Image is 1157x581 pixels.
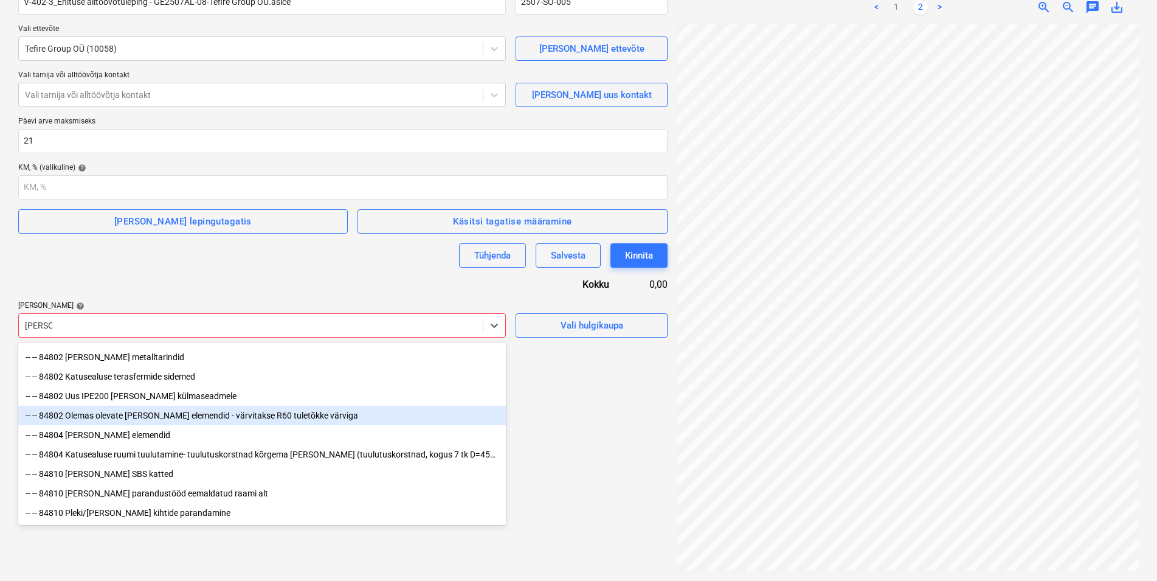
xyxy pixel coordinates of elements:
[1096,523,1157,581] iframe: Chat Widget
[474,248,511,263] div: Tühjenda
[459,243,526,268] button: Tühjenda
[18,503,506,523] div: -- -- 84810 Pleki/[PERSON_NAME] kihtide parandamine
[561,318,623,333] div: Vali hulgikaupa
[18,386,506,406] div: -- -- 84802 Uus IPE200 katuse raam külmaseadmele
[18,24,506,37] p: Vali ettevõte
[18,445,506,464] div: -- -- 84804 Katusealuse ruumi tuulutamine- tuulutuskorstnad kõrgema [PERSON_NAME] (tuulutuskorstn...
[18,464,506,484] div: -- -- 84810 Katuse SBS katted
[74,302,85,310] span: help
[18,163,668,173] div: KM, % (valikuline)
[18,71,506,83] p: Vali tarnija või alltöövõtja kontakt
[18,347,506,367] div: -- -- 84802 [PERSON_NAME] metalltarindid
[18,386,506,406] div: -- -- 84802 Uus IPE200 [PERSON_NAME] külmaseadmele
[610,243,668,268] button: Kinnita
[357,209,668,234] button: Käsitsi tagatise määramine
[18,464,506,484] div: -- -- 84810 [PERSON_NAME] SBS katted
[18,117,668,129] p: Päevi arve maksmiseks
[516,313,668,338] button: Vali hulgikaupa
[539,41,644,57] div: [PERSON_NAME] ettevõte
[18,209,348,234] button: [PERSON_NAME] lepingutagatis
[18,406,506,425] div: -- -- 84802 Olemas olevate [PERSON_NAME] elemendid - värvitakse R60 tuletõkke värviga
[18,503,506,523] div: -- -- 84810 Pleki/katuse kihtide parandamine
[75,164,86,172] span: help
[536,243,601,268] button: Salvesta
[18,484,506,503] div: -- -- 84810 Katuse parandustööd eemaldatud raami alt
[453,214,572,229] div: Käsitsi tagatise määramine
[114,214,252,229] div: [PERSON_NAME] lepingutagatis
[18,484,506,503] div: -- -- 84810 [PERSON_NAME] parandustööd eemaldatud raami alt
[18,425,506,445] div: -- -- 84804 [PERSON_NAME] elemendid
[18,367,506,386] div: -- -- 84802 Katusealuse terasfermide sidemed
[509,277,629,291] div: Kokku
[516,83,668,107] button: [PERSON_NAME] uus kontakt
[516,37,668,61] button: [PERSON_NAME] ettevõte
[551,248,585,263] div: Salvesta
[18,347,506,367] div: -- -- 84802 Katuse metalltarindid
[18,301,506,311] div: [PERSON_NAME]
[18,425,506,445] div: -- -- 84804 Katuse elemendid
[625,248,653,263] div: Kinnita
[18,175,668,200] input: KM, %
[629,277,668,291] div: 0,00
[18,129,668,153] input: Päevi arve maksmiseks
[532,87,652,103] div: [PERSON_NAME] uus kontakt
[18,406,506,425] div: -- -- 84802 Olemas olevate katuse elemendid - värvitakse R60 tuletõkke värviga
[18,445,506,464] div: -- -- 84804 Katusealuse ruumi tuulutamine- tuulutuskorstnad kõrgema katuse peale (tuulutuskorstna...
